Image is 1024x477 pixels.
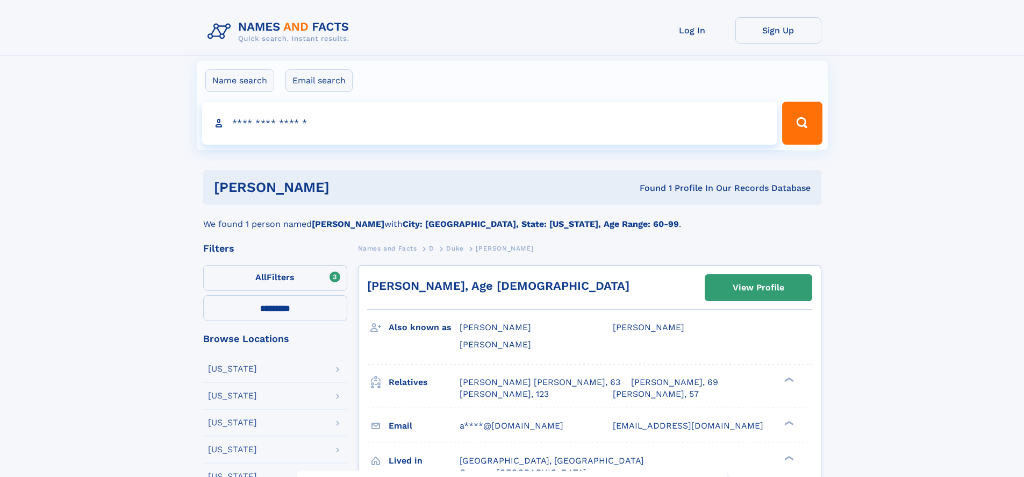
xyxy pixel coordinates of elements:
[255,272,267,282] span: All
[484,182,811,194] div: Found 1 Profile In Our Records Database
[429,241,434,255] a: D
[649,17,735,44] a: Log In
[782,419,794,426] div: ❯
[613,421,763,431] span: [EMAIL_ADDRESS][DOMAIN_NAME]
[389,318,460,337] h3: Also known as
[782,102,822,145] button: Search Button
[203,17,358,46] img: Logo Names and Facts
[285,69,353,92] label: Email search
[460,339,531,350] span: [PERSON_NAME]
[460,455,644,466] span: [GEOGRAPHIC_DATA], [GEOGRAPHIC_DATA]
[446,241,463,255] a: Duke
[203,205,821,231] div: We found 1 person named with .
[460,388,549,400] a: [PERSON_NAME], 123
[358,241,417,255] a: Names and Facts
[208,365,257,373] div: [US_STATE]
[782,454,794,461] div: ❯
[205,69,274,92] label: Name search
[613,388,699,400] a: [PERSON_NAME], 57
[782,376,794,383] div: ❯
[214,181,485,194] h1: [PERSON_NAME]
[446,245,463,252] span: Duke
[208,445,257,454] div: [US_STATE]
[367,279,629,293] a: [PERSON_NAME], Age [DEMOGRAPHIC_DATA]
[460,376,620,388] a: [PERSON_NAME] [PERSON_NAME], 63
[389,417,460,435] h3: Email
[202,102,778,145] input: search input
[735,17,821,44] a: Sign Up
[203,334,347,344] div: Browse Locations
[631,376,718,388] a: [PERSON_NAME], 69
[389,373,460,391] h3: Relatives
[208,418,257,427] div: [US_STATE]
[403,219,679,229] b: City: [GEOGRAPHIC_DATA], State: [US_STATE], Age Range: 60-99
[613,322,684,332] span: [PERSON_NAME]
[389,452,460,470] h3: Lived in
[476,245,533,252] span: [PERSON_NAME]
[203,265,347,291] label: Filters
[460,322,531,332] span: [PERSON_NAME]
[705,275,812,301] a: View Profile
[312,219,384,229] b: [PERSON_NAME]
[733,275,784,300] div: View Profile
[203,244,347,253] div: Filters
[208,391,257,400] div: [US_STATE]
[429,245,434,252] span: D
